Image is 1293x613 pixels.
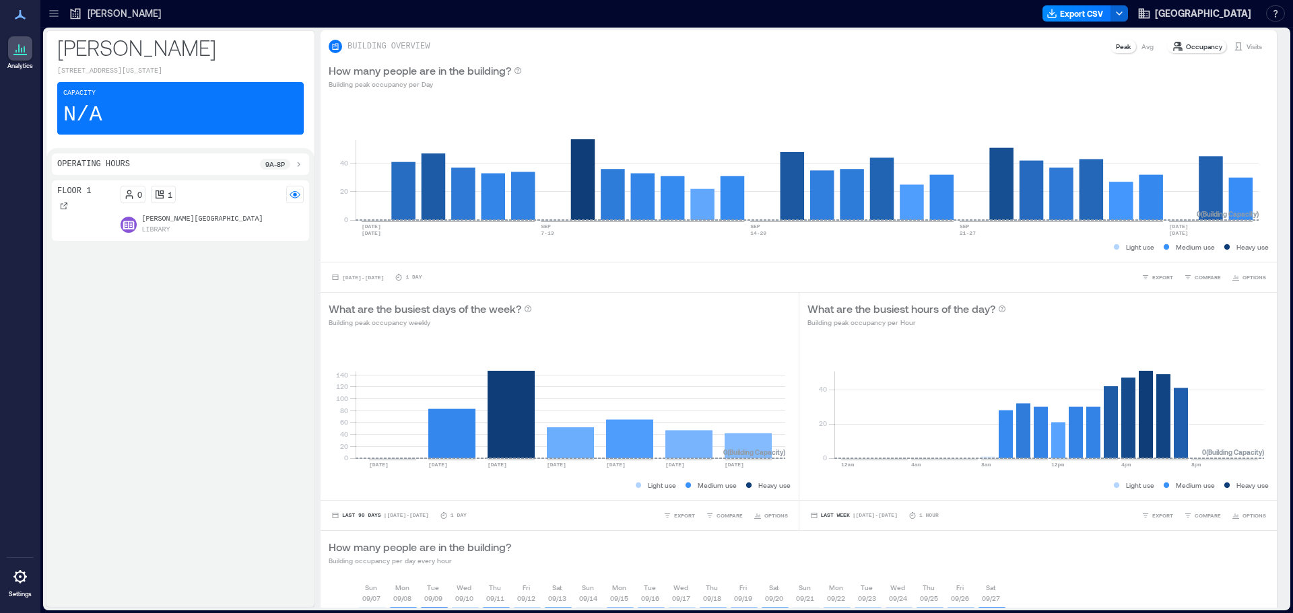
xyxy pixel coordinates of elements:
[579,593,597,604] p: 09/14
[9,590,32,598] p: Settings
[920,593,938,604] p: 09/25
[63,88,96,99] p: Capacity
[751,509,791,522] button: OPTIONS
[703,509,745,522] button: COMPARE
[982,593,1000,604] p: 09/27
[665,462,685,468] text: [DATE]
[424,593,442,604] p: 09/09
[986,582,995,593] p: Sat
[698,480,737,491] p: Medium use
[1116,41,1131,52] p: Peak
[329,509,432,522] button: Last 90 Days |[DATE]-[DATE]
[1236,480,1269,491] p: Heavy use
[63,102,102,129] p: N/A
[1242,273,1266,281] span: OPTIONS
[395,582,409,593] p: Mon
[841,462,854,468] text: 12am
[890,582,905,593] p: Wed
[336,382,348,390] tspan: 120
[1155,7,1251,20] span: [GEOGRAPHIC_DATA]
[1139,509,1176,522] button: EXPORT
[427,582,439,593] p: Tue
[405,273,422,281] p: 1 Day
[725,462,744,468] text: [DATE]
[1169,223,1189,229] text: [DATE]
[822,454,826,462] tspan: 0
[1169,230,1189,236] text: [DATE]
[329,271,387,284] button: [DATE]-[DATE]
[329,301,521,317] p: What are the busiest days of the week?
[951,593,969,604] p: 09/26
[455,593,473,604] p: 09/10
[606,462,626,468] text: [DATE]
[342,275,384,281] span: [DATE] - [DATE]
[796,593,814,604] p: 09/21
[340,442,348,450] tspan: 20
[610,593,628,604] p: 09/15
[340,187,348,195] tspan: 20
[1191,462,1201,468] text: 8pm
[1242,511,1266,519] span: OPTIONS
[362,230,381,236] text: [DATE]
[329,555,511,566] p: Building occupancy per day every hour
[329,79,522,89] p: Building peak occupancy per Day
[644,582,656,593] p: Tue
[673,582,688,593] p: Wed
[57,34,304,61] p: [PERSON_NAME]
[861,582,873,593] p: Tue
[489,582,501,593] p: Thu
[807,509,900,522] button: Last Week |[DATE]-[DATE]
[365,582,377,593] p: Sun
[582,582,594,593] p: Sun
[1133,3,1255,24] button: [GEOGRAPHIC_DATA]
[1181,509,1224,522] button: COMPARE
[1181,271,1224,284] button: COMPARE
[336,370,348,378] tspan: 140
[451,511,467,519] p: 1 Day
[142,214,263,225] p: [PERSON_NAME][GEOGRAPHIC_DATA]
[889,593,907,604] p: 09/24
[265,159,285,170] p: 9a - 8p
[523,582,530,593] p: Fri
[329,539,511,555] p: How many people are in the building?
[799,582,811,593] p: Sun
[57,186,91,196] p: Floor 1
[769,582,778,593] p: Sat
[547,462,566,468] text: [DATE]
[548,593,566,604] p: 09/13
[818,385,826,393] tspan: 40
[3,32,37,74] a: Analytics
[960,223,970,229] text: SEP
[919,511,939,519] p: 1 Hour
[807,317,1006,328] p: Building peak occupancy per Hour
[1126,242,1154,252] p: Light use
[1247,41,1262,52] p: Visits
[956,582,964,593] p: Fri
[706,582,718,593] p: Thu
[347,41,430,52] p: BUILDING OVERVIEW
[1152,273,1173,281] span: EXPORT
[336,394,348,402] tspan: 100
[340,430,348,438] tspan: 40
[750,230,766,236] text: 14-20
[1176,480,1215,491] p: Medium use
[1195,273,1221,281] span: COMPARE
[739,582,747,593] p: Fri
[137,189,142,200] p: 0
[1176,242,1215,252] p: Medium use
[517,593,535,604] p: 09/12
[648,480,676,491] p: Light use
[612,582,626,593] p: Mon
[1141,41,1154,52] p: Avg
[1195,511,1221,519] span: COMPARE
[672,593,690,604] p: 09/17
[1236,242,1269,252] p: Heavy use
[1042,5,1111,22] button: Export CSV
[428,462,448,468] text: [DATE]
[393,593,411,604] p: 09/08
[923,582,935,593] p: Thu
[750,223,760,229] text: SEP
[1229,509,1269,522] button: OPTIONS
[142,225,170,236] p: Library
[340,159,348,167] tspan: 40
